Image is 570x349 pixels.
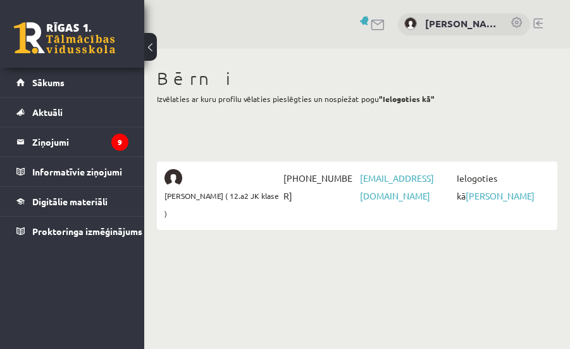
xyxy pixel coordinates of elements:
[164,187,280,222] span: [PERSON_NAME] ( 12.a2 JK klase )
[379,94,435,104] b: "Ielogoties kā"
[16,68,128,97] a: Sākums
[454,169,550,205] span: Ielogoties kā
[157,68,557,89] h1: Bērni
[16,98,128,127] a: Aktuāli
[280,169,357,205] span: [PHONE_NUMBER]
[425,16,498,31] a: [PERSON_NAME]
[466,190,535,201] a: [PERSON_NAME]
[32,127,128,156] legend: Ziņojumi
[157,93,557,105] p: Izvēlaties ar kuru profilu vēlaties pieslēgties un nospiežat pogu
[16,187,128,216] a: Digitālie materiāli
[32,225,142,237] span: Proktoringa izmēģinājums
[111,134,128,151] i: 9
[32,157,128,186] legend: Informatīvie ziņojumi
[32,106,63,118] span: Aktuāli
[16,127,128,156] a: Ziņojumi9
[14,22,115,54] a: Rīgas 1. Tālmācības vidusskola
[16,157,128,186] a: Informatīvie ziņojumi
[360,172,434,201] a: [EMAIL_ADDRESS][DOMAIN_NAME]
[404,17,417,30] img: Ilona Ziemele
[164,169,182,187] img: Ralfs Ziemelis
[16,217,128,246] a: Proktoringa izmēģinājums
[32,77,65,88] span: Sākums
[32,196,108,207] span: Digitālie materiāli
